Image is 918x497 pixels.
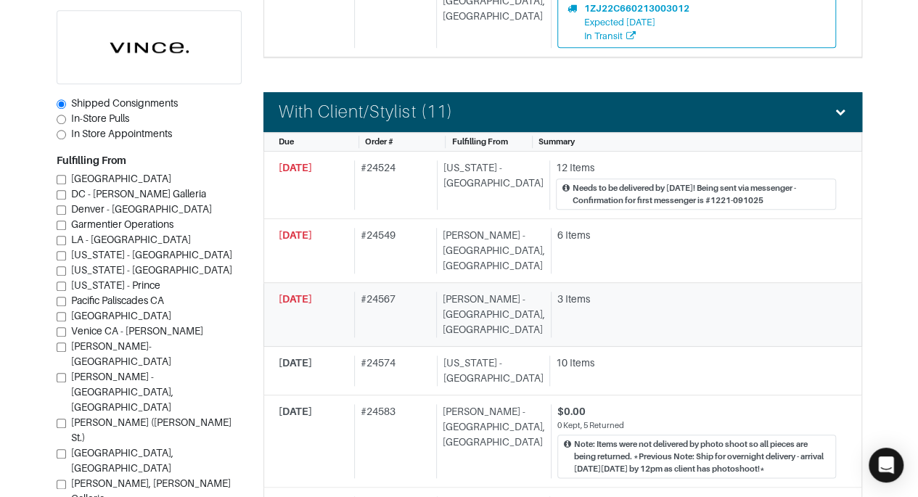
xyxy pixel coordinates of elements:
[574,438,829,475] div: Note: Items were not delivered by photo shoot so all pieces are being returned. *Previous Note: S...
[71,173,171,185] span: [GEOGRAPHIC_DATA]
[279,102,453,123] h4: With Client/Stylist (11)
[279,229,312,241] span: [DATE]
[71,280,160,292] span: [US_STATE] - Prince
[557,228,836,243] div: 6 Items
[71,128,172,140] span: In Store Appointments
[437,356,544,386] div: [US_STATE] - [GEOGRAPHIC_DATA]
[57,237,66,246] input: LA - [GEOGRAPHIC_DATA]
[557,404,836,419] div: $0.00
[57,206,66,215] input: Denver - [GEOGRAPHIC_DATA]
[71,448,173,475] span: [GEOGRAPHIC_DATA], [GEOGRAPHIC_DATA]
[279,293,312,305] span: [DATE]
[57,131,66,140] input: In Store Appointments
[354,292,430,337] div: # 24567
[573,182,829,207] div: Needs to be delivered by [DATE]! Being sent via messenger - Confirmation for first messenger is #...
[57,419,66,429] input: [PERSON_NAME] ([PERSON_NAME] St.)
[279,162,312,173] span: [DATE]
[71,417,231,444] span: [PERSON_NAME] ([PERSON_NAME] St.)
[71,265,232,276] span: [US_STATE] - [GEOGRAPHIC_DATA]
[354,356,431,386] div: # 24574
[71,113,129,125] span: In-Store Pulls
[538,137,575,146] span: Summary
[354,228,430,274] div: # 24549
[556,356,836,371] div: 10 Items
[71,250,232,261] span: [US_STATE] - [GEOGRAPHIC_DATA]
[584,15,689,29] div: Expected [DATE]
[57,191,66,200] input: DC - [PERSON_NAME] Galleria
[71,371,173,414] span: [PERSON_NAME] - [GEOGRAPHIC_DATA], [GEOGRAPHIC_DATA]
[71,98,178,110] span: Shipped Consignments
[556,160,836,176] div: 12 Items
[584,1,689,15] div: 1ZJ22C660213003012
[869,448,903,482] div: Open Intercom Messenger
[279,137,294,146] span: Due
[57,343,66,353] input: [PERSON_NAME]-[GEOGRAPHIC_DATA]
[71,204,212,215] span: Denver - [GEOGRAPHIC_DATA]
[57,282,66,292] input: [US_STATE] - Prince
[57,450,66,459] input: [GEOGRAPHIC_DATA], [GEOGRAPHIC_DATA]
[57,176,66,185] input: [GEOGRAPHIC_DATA]
[557,292,836,307] div: 3 Items
[57,221,66,231] input: Garmentier Operations
[57,115,66,125] input: In-Store Pulls
[451,137,507,146] span: Fulfilling From
[57,252,66,261] input: [US_STATE] - [GEOGRAPHIC_DATA]
[71,219,173,231] span: Garmentier Operations
[557,419,836,432] div: 0 Kept, 5 Returned
[57,374,66,383] input: [PERSON_NAME] - [GEOGRAPHIC_DATA], [GEOGRAPHIC_DATA]
[279,406,312,417] span: [DATE]
[71,189,206,200] span: DC - [PERSON_NAME] Galleria
[71,326,203,337] span: Venice CA - [PERSON_NAME]
[57,313,66,322] input: [GEOGRAPHIC_DATA]
[436,404,545,478] div: [PERSON_NAME] - [GEOGRAPHIC_DATA], [GEOGRAPHIC_DATA]
[57,12,241,84] img: cyAkLTq7csKWtL9WARqkkVaF.png
[71,295,164,307] span: Pacific Paliscades CA
[57,100,66,110] input: Shipped Consignments
[279,357,312,369] span: [DATE]
[354,160,431,210] div: # 24524
[57,328,66,337] input: Venice CA - [PERSON_NAME]
[71,311,171,322] span: [GEOGRAPHIC_DATA]
[437,160,544,210] div: [US_STATE] - [GEOGRAPHIC_DATA]
[354,404,430,478] div: # 24583
[57,154,126,169] label: Fulfilling From
[57,267,66,276] input: [US_STATE] - [GEOGRAPHIC_DATA]
[57,480,66,490] input: [PERSON_NAME], [PERSON_NAME] Galleria
[365,137,393,146] span: Order #
[436,292,545,337] div: [PERSON_NAME] - [GEOGRAPHIC_DATA], [GEOGRAPHIC_DATA]
[584,29,689,43] div: In Transit
[71,341,171,368] span: [PERSON_NAME]-[GEOGRAPHIC_DATA]
[436,228,545,274] div: [PERSON_NAME] - [GEOGRAPHIC_DATA], [GEOGRAPHIC_DATA]
[71,234,191,246] span: LA - [GEOGRAPHIC_DATA]
[57,297,66,307] input: Pacific Paliscades CA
